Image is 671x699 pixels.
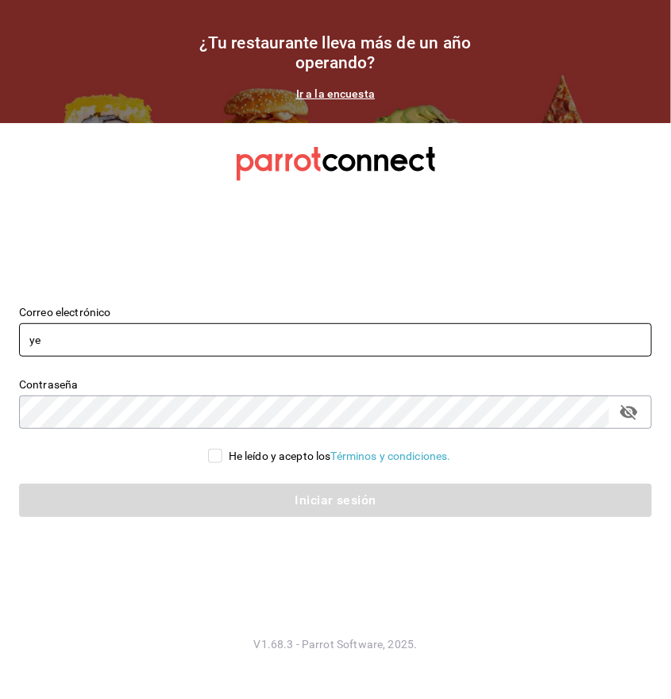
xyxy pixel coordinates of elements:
[19,307,652,318] label: Correo electrónico
[19,379,652,390] label: Contraseña
[296,87,375,100] a: Ir a la encuesta
[331,450,451,462] a: Términos y condiciones.
[177,33,495,73] h1: ¿Tu restaurante lleva más de un año operando?
[19,636,652,652] p: V1.68.3 - Parrot Software, 2025.
[615,399,642,426] button: passwordField
[19,323,652,357] input: Ingresa tu correo electrónico
[229,448,451,465] div: He leído y acepto los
